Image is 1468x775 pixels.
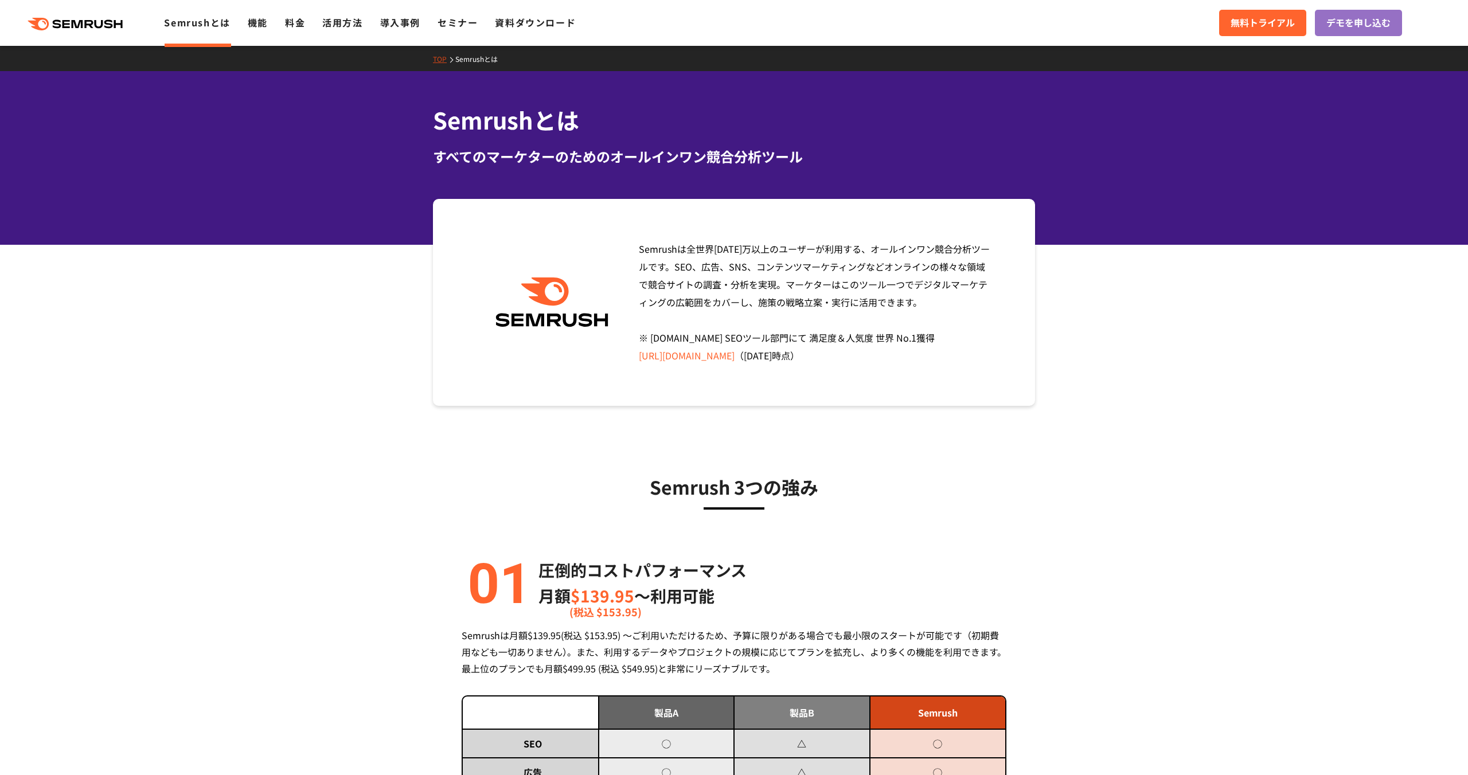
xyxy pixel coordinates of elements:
[490,277,614,327] img: Semrush
[433,103,1035,137] h1: Semrushとは
[462,472,1006,501] h3: Semrush 3つの強み
[322,15,362,29] a: 活用方法
[870,696,1006,729] td: Semrush
[462,627,1006,677] div: Semrushは月額$139.95(税込 $153.95) ～ご利用いただけるため、予算に限りがある場合でも最小限のスタートが可能です（初期費用なども一切ありません）。また、利用するデータやプロ...
[164,15,230,29] a: Semrushとは
[433,146,1035,167] div: すべてのマーケターのためのオールインワン競合分析ツール
[1315,10,1402,36] a: デモを申し込む
[285,15,305,29] a: 料金
[870,729,1006,758] td: ◯
[1326,15,1391,30] span: デモを申し込む
[599,729,735,758] td: ◯
[538,583,747,609] p: 月額 〜利用可能
[734,696,870,729] td: 製品B
[433,54,455,64] a: TOP
[599,696,735,729] td: 製品A
[380,15,420,29] a: 導入事例
[455,54,506,64] a: Semrushとは
[1231,15,1295,30] span: 無料トライアル
[495,15,576,29] a: 資料ダウンロード
[463,729,599,758] td: SEO
[639,242,990,362] span: Semrushは全世界[DATE]万以上のユーザーが利用する、オールインワン競合分析ツールです。SEO、広告、SNS、コンテンツマーケティングなどオンラインの様々な領域で競合サイトの調査・分析を...
[248,15,268,29] a: 機能
[639,349,735,362] a: [URL][DOMAIN_NAME]
[438,15,478,29] a: セミナー
[462,557,530,609] img: alt
[538,557,747,583] p: 圧倒的コストパフォーマンス
[734,729,870,758] td: △
[1219,10,1306,36] a: 無料トライアル
[571,584,634,607] span: $139.95
[569,599,642,625] span: (税込 $153.95)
